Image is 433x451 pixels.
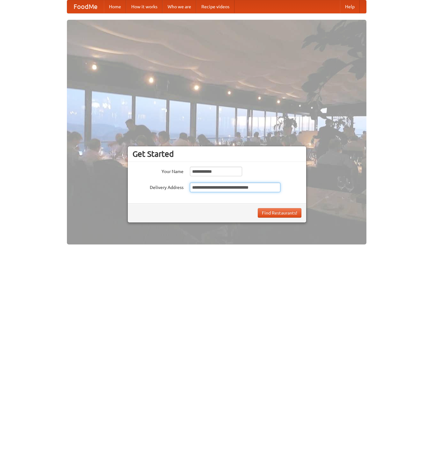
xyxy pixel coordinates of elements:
a: FoodMe [67,0,104,13]
h3: Get Started [133,149,301,159]
a: How it works [126,0,162,13]
button: Find Restaurants! [258,208,301,218]
label: Your Name [133,167,184,175]
a: Recipe videos [196,0,235,13]
a: Help [340,0,360,13]
a: Who we are [162,0,196,13]
label: Delivery Address [133,183,184,191]
a: Home [104,0,126,13]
